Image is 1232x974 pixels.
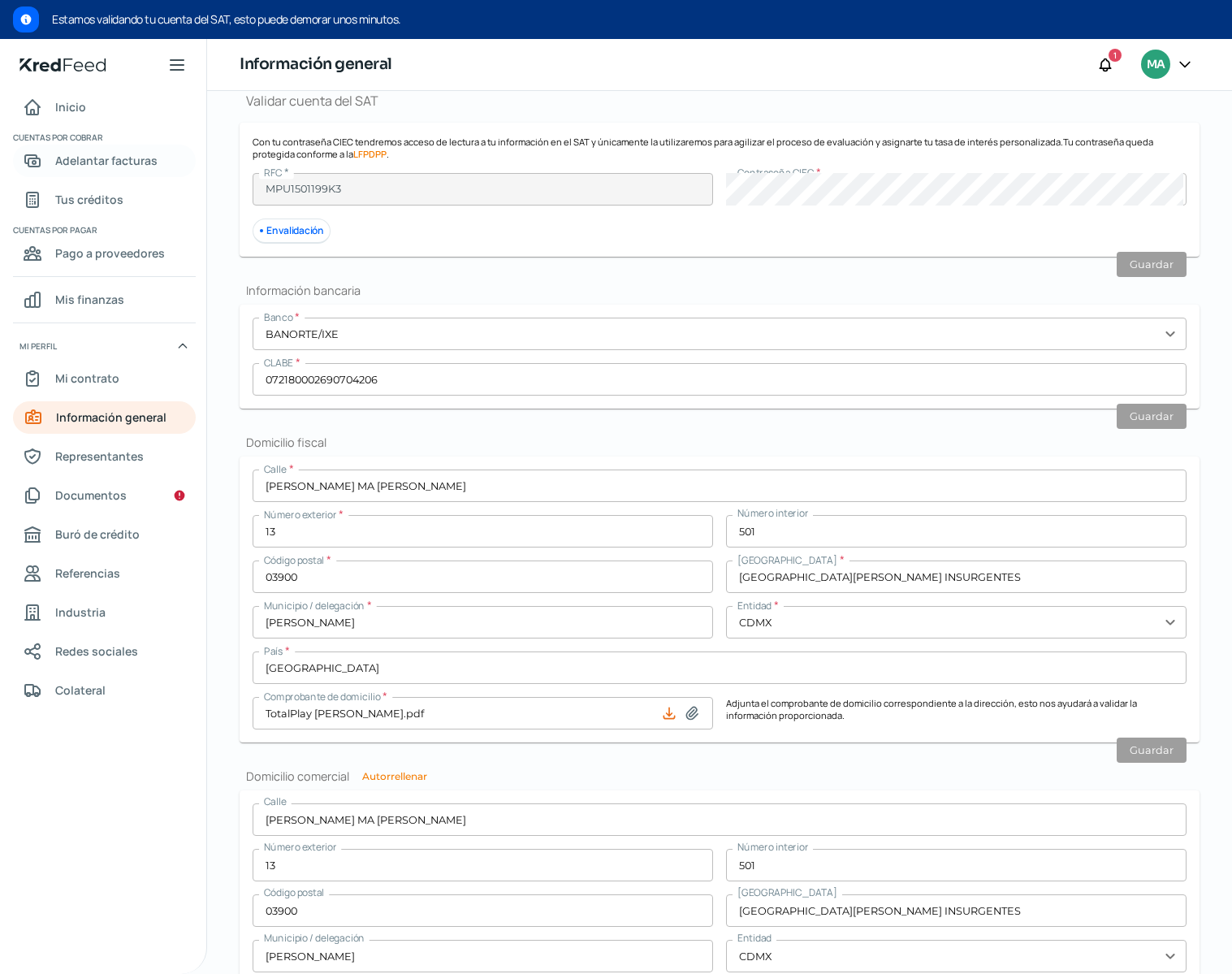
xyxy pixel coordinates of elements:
[726,697,1187,729] p: Adjunta el comprobante de domicilio correspondiente a la dirección, esto nos ayudará a validar la...
[264,553,324,567] span: Código postal
[264,310,292,324] span: Banco
[240,283,1200,298] h2: Información bancaria
[1117,252,1187,277] button: Guardar
[264,462,287,476] span: Calle
[253,136,1187,160] p: Con tu contraseña CIEC tendremos acceso de lectura a tu información en el SAT y únicamente la uti...
[55,641,138,661] span: Redes sociales
[13,223,193,237] span: Cuentas por pagar
[264,644,283,658] span: País
[737,840,808,854] span: Número interior
[264,690,380,703] span: Comprobante de domicilio
[264,840,336,854] span: Número exterior
[55,446,144,466] span: Representantes
[13,674,196,707] a: Colateral
[55,150,158,171] span: Adelantar facturas
[1113,48,1117,63] span: 1
[55,485,127,505] span: Documentos
[240,92,1200,110] h1: Validar cuenta del SAT
[56,407,166,427] span: Información general
[264,356,293,370] span: CLABE
[13,184,196,216] a: Tus créditos
[13,518,196,551] a: Buró de crédito
[737,885,837,899] span: [GEOGRAPHIC_DATA]
[13,91,196,123] a: Inicio
[1117,404,1187,429] button: Guardar
[253,219,331,244] div: En validación
[264,885,324,899] span: Código postal
[13,362,196,395] a: Mi contrato
[13,596,196,629] a: Industria
[55,243,165,263] span: Pago a proveedores
[353,148,387,160] a: LFPDPP
[737,166,814,180] span: Contraseña CIEC
[264,794,287,808] span: Calle
[52,10,1219,29] span: Estamos validando tu cuenta del SAT, esto puede demorar unos minutos.
[737,931,772,945] span: Entidad
[13,557,196,590] a: Referencias
[13,130,193,145] span: Cuentas por cobrar
[264,599,365,613] span: Municipio / delegación
[240,435,1200,450] h2: Domicilio fiscal
[264,166,282,180] span: RFC
[13,237,196,270] a: Pago a proveedores
[55,602,106,622] span: Industria
[55,289,124,310] span: Mis finanzas
[1147,55,1165,75] span: MA
[55,524,140,544] span: Buró de crédito
[13,145,196,177] a: Adelantar facturas
[55,97,86,117] span: Inicio
[737,506,808,520] span: Número interior
[55,368,119,388] span: Mi contrato
[13,284,196,316] a: Mis finanzas
[55,563,120,583] span: Referencias
[737,553,837,567] span: [GEOGRAPHIC_DATA]
[737,599,772,613] span: Entidad
[13,401,196,434] a: Información general
[240,53,392,76] h1: Información general
[240,768,1200,784] h2: Domicilio comercial
[264,931,365,945] span: Municipio / delegación
[13,635,196,668] a: Redes sociales
[55,189,123,210] span: Tus créditos
[264,508,336,522] span: Número exterior
[362,772,427,781] button: Autorrellenar
[13,479,196,512] a: Documentos
[19,339,57,353] span: Mi perfil
[1117,738,1187,763] button: Guardar
[13,440,196,473] a: Representantes
[55,680,106,700] span: Colateral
